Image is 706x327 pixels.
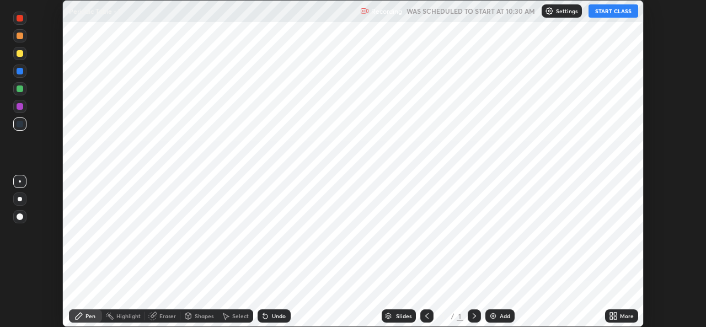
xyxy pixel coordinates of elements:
button: START CLASS [589,4,638,18]
img: class-settings-icons [545,7,554,15]
div: 1 [438,313,449,319]
p: Settings [556,8,577,14]
div: Shapes [195,313,213,319]
div: / [451,313,454,319]
div: More [620,313,634,319]
div: Undo [272,313,286,319]
p: Recording [371,7,402,15]
div: Highlight [116,313,141,319]
div: Slides [396,313,411,319]
img: recording.375f2c34.svg [360,7,369,15]
img: add-slide-button [489,312,498,320]
div: Add [500,313,510,319]
h5: WAS SCHEDULED TO START AT 10:30 AM [407,6,535,16]
div: Pen [85,313,95,319]
div: 1 [457,311,463,321]
p: Periodic Table - 1 [69,7,121,15]
div: Select [232,313,249,319]
div: Eraser [159,313,176,319]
